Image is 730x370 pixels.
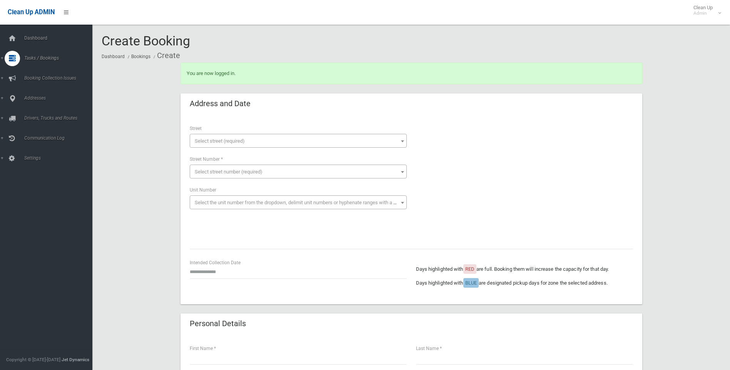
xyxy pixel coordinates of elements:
header: Personal Details [180,316,255,331]
div: You are now logged in. [180,63,642,84]
span: BLUE [465,280,477,286]
li: Create [152,48,180,63]
span: Drivers, Trucks and Routes [22,115,98,121]
header: Address and Date [180,96,260,111]
span: Settings [22,155,98,161]
a: Dashboard [102,54,125,59]
span: Tasks / Bookings [22,55,98,61]
span: RED [465,266,474,272]
small: Admin [693,10,713,16]
span: Create Booking [102,33,190,48]
p: Days highlighted with are full. Booking them will increase the capacity for that day. [416,265,633,274]
span: Select the unit number from the dropdown, delimit unit numbers or hyphenate ranges with a comma [195,200,410,205]
span: Dashboard [22,35,98,41]
a: Bookings [131,54,150,59]
span: Addresses [22,95,98,101]
span: Communication Log [22,135,98,141]
p: Days highlighted with are designated pickup days for zone the selected address. [416,278,633,288]
span: Copyright © [DATE]-[DATE] [6,357,60,362]
span: Clean Up ADMIN [8,8,55,16]
span: Select street number (required) [195,169,262,175]
strong: Jet Dynamics [62,357,89,362]
span: Clean Up [690,5,720,16]
span: Booking Collection Issues [22,75,98,81]
span: Select street (required) [195,138,245,144]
